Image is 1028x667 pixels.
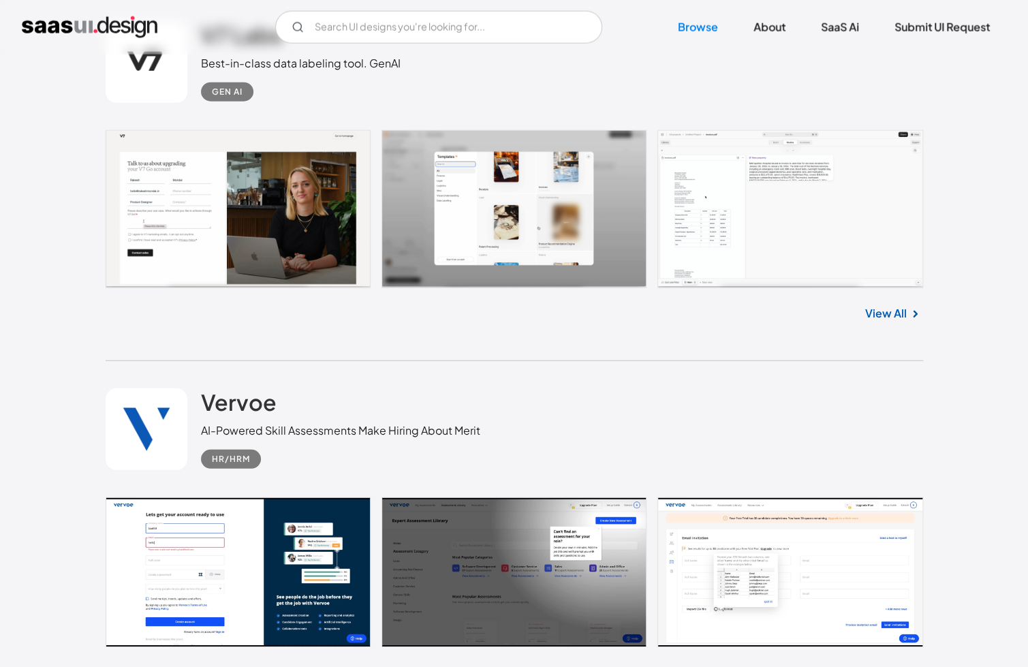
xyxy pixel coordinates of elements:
[661,12,734,42] a: Browse
[878,12,1006,42] a: Submit UI Request
[22,16,157,38] a: home
[212,84,243,100] div: Gen AI
[805,12,875,42] a: SaaS Ai
[201,422,480,439] div: AI-Powered Skill Assessments Make Hiring About Merit
[212,451,250,467] div: HR/HRM
[865,305,907,322] a: View All
[737,12,802,42] a: About
[275,11,602,44] form: Email Form
[201,388,277,422] a: Vervoe
[201,388,277,416] h2: Vervoe
[275,11,602,44] input: Search UI designs you're looking for...
[201,55,401,72] div: Best-in-class data labeling tool. GenAI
